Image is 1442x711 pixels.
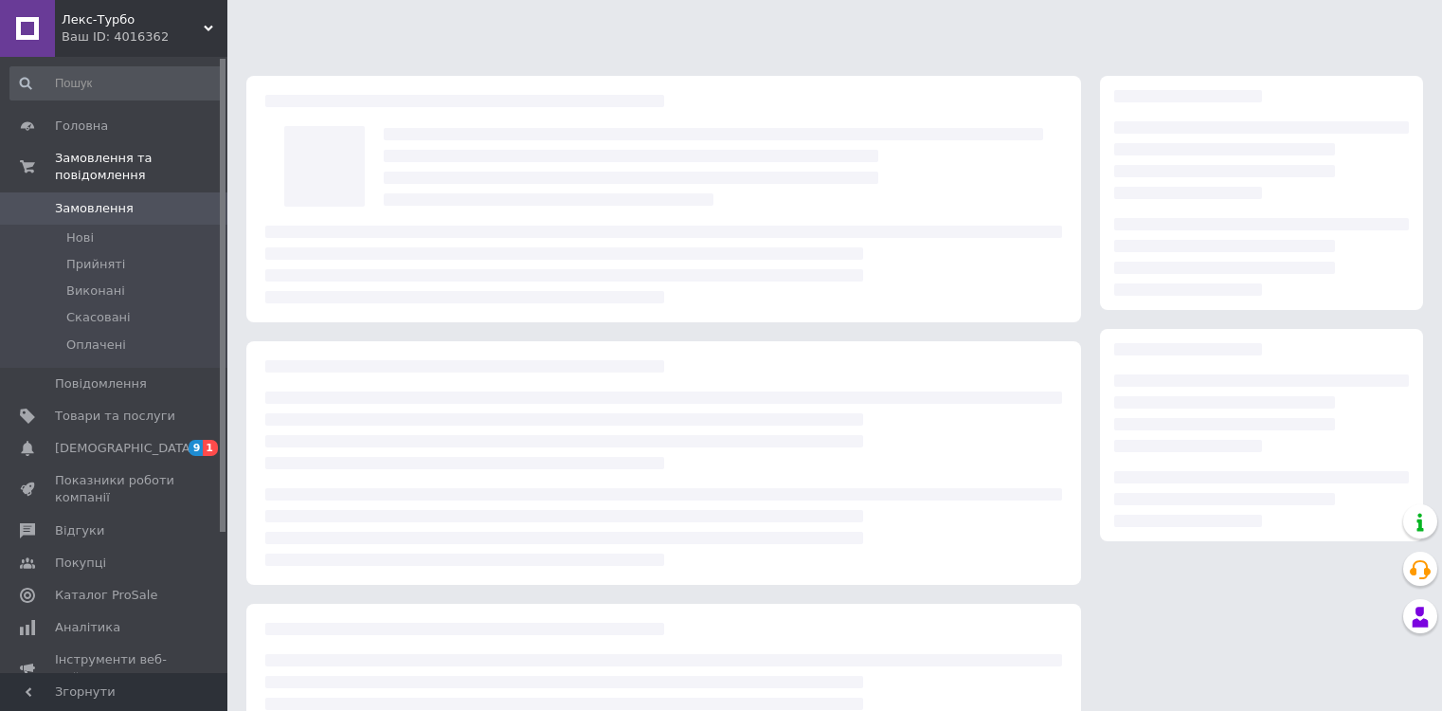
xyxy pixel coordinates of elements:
input: Пошук [9,66,224,100]
span: Каталог ProSale [55,587,157,604]
span: Оплачені [66,337,126,354]
span: Інструменти веб-майстра та SEO [55,651,175,685]
span: Прийняті [66,256,125,273]
span: Аналітика [55,619,120,636]
span: 9 [189,440,204,456]
div: Ваш ID: 4016362 [62,28,227,46]
span: Виконані [66,283,125,300]
span: Показники роботи компанії [55,472,175,506]
span: Замовлення та повідомлення [55,150,227,184]
span: Головна [55,118,108,135]
span: Нові [66,229,94,246]
span: 1 [203,440,218,456]
span: Лекс-Турбо [62,11,204,28]
span: Відгуки [55,522,104,539]
span: [DEMOGRAPHIC_DATA] [55,440,195,457]
span: Скасовані [66,309,131,326]
span: Покупці [55,555,106,572]
span: Товари та послуги [55,408,175,425]
span: Повідомлення [55,375,147,392]
span: Замовлення [55,200,134,217]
